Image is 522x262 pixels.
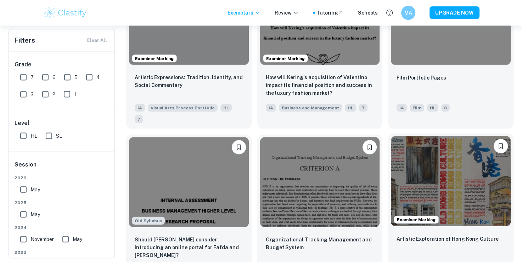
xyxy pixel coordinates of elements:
[52,91,55,98] span: 2
[15,200,110,206] span: 2025
[135,236,243,259] p: Should Oshwal consider introducing an online portal for Fafda and Jalebi?
[363,140,377,154] button: Bookmark
[129,137,249,227] img: Business and Management IA example thumbnail: Should Oshwal consider introducing an on
[15,249,110,256] span: 2023
[410,104,424,112] span: Film
[52,73,56,81] span: 6
[74,91,76,98] span: 1
[427,104,438,112] span: HL
[359,104,367,112] span: 7
[132,217,165,225] span: Old Syllabus
[358,9,378,17] a: Schools
[43,6,88,20] img: Clastify logo
[56,132,62,140] span: SL
[30,186,40,193] span: May
[73,235,82,243] span: May
[30,235,54,243] span: November
[441,104,450,112] span: 6
[148,104,218,112] span: Visual Arts Process Portfolio
[15,224,110,231] span: 2024
[15,175,110,181] span: 2026
[275,9,299,17] p: Review
[30,91,34,98] span: 3
[397,235,498,243] p: Artistic Exploration of Hong Kong Culture
[15,36,35,45] h6: Filters
[30,73,34,81] span: 7
[266,236,374,251] p: Organizational Tracking Management and Budget System
[228,9,260,17] p: Exemplars
[279,104,342,112] span: Business and Management
[401,6,415,20] button: MA
[394,217,438,223] span: Examiner Marking
[30,132,37,140] span: HL
[397,104,407,112] span: IA
[30,211,40,218] span: May
[260,137,380,227] img: Computer Science IA example thumbnail: Organizational Tracking Management and B
[74,73,78,81] span: 5
[266,73,374,97] p: How will Kering's acquisition of Valentino impact its financial position and success in the luxur...
[135,115,143,123] span: 7
[397,74,446,82] p: Film Portfolio Pages
[220,104,232,112] span: HL
[135,73,243,89] p: Artistic Expressions: Tradition, Identity, and Social Commentary
[430,6,479,19] button: UPGRADE NOW
[266,104,276,112] span: IA
[135,104,145,112] span: IA
[96,73,100,81] span: 4
[494,139,508,153] button: Bookmark
[232,140,246,154] button: Bookmark
[263,55,308,62] span: Examiner Marking
[15,119,110,127] h6: Level
[404,9,412,17] h6: MA
[132,217,165,225] div: Starting from the May 2024 session, the Business IA requirements have changed. It's OK to refer t...
[15,60,110,69] h6: Grade
[383,7,395,19] button: Help and Feedback
[132,55,176,62] span: Examiner Marking
[345,104,356,112] span: HL
[15,160,110,175] h6: Session
[316,9,344,17] a: Tutoring
[391,136,511,226] img: Visual Arts Process Portfolio IA example thumbnail: Artistic Exploration of Hong Kong Cultur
